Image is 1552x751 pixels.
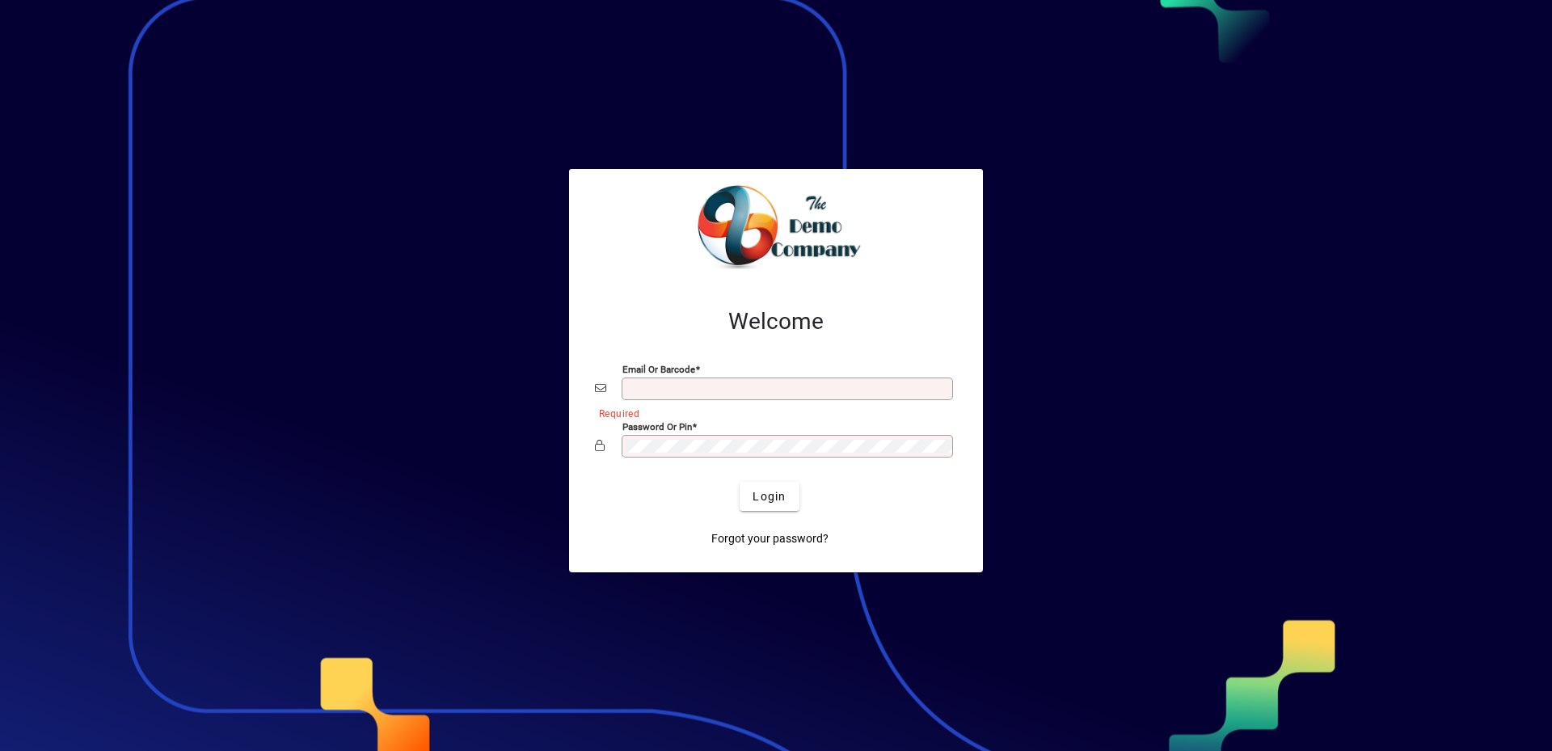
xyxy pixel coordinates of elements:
[595,308,957,335] h2: Welcome
[753,488,786,505] span: Login
[622,364,695,375] mat-label: Email or Barcode
[622,421,692,432] mat-label: Password or Pin
[711,530,829,547] span: Forgot your password?
[705,524,835,553] a: Forgot your password?
[599,404,944,421] mat-error: Required
[740,482,799,511] button: Login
